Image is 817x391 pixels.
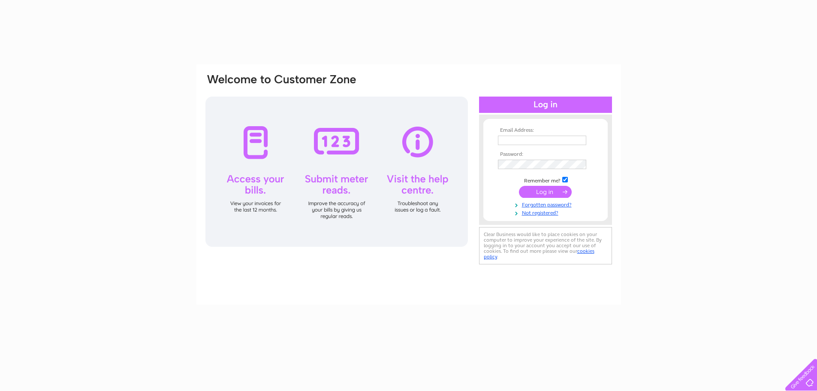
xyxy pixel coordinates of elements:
a: cookies policy [484,248,594,260]
th: Password: [496,152,595,158]
input: Submit [519,186,572,198]
td: Remember me? [496,176,595,184]
th: Email Address: [496,127,595,133]
a: Not registered? [498,208,595,216]
a: Forgotten password? [498,200,595,208]
div: Clear Business would like to place cookies on your computer to improve your experience of the sit... [479,227,612,264]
